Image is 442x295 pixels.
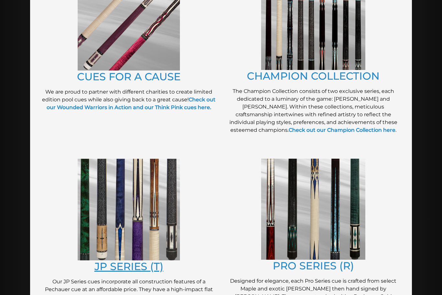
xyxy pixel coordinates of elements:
a: Check out our Champion Collection here [289,127,395,133]
p: The Champion Collection consists of two exclusive series, each dedicated to a luminary of the gam... [224,87,402,134]
a: PRO SERIES (R) [273,259,354,272]
p: We are proud to partner with different charities to create limited edition pool cues while also g... [40,88,218,111]
a: CUES FOR A CAUSE [77,70,181,83]
a: JP SERIES (T) [94,260,163,273]
a: CHAMPION COLLECTION [247,70,380,82]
